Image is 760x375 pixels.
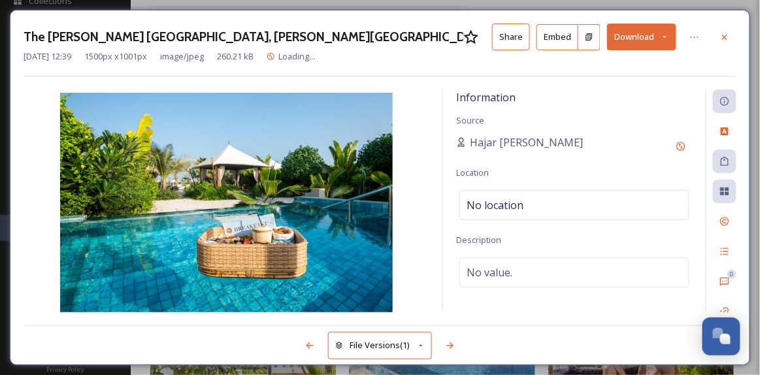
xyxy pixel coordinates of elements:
button: Download [607,24,676,50]
div: 0 [727,270,736,279]
span: 260.21 kB [217,50,254,63]
span: Description [456,234,501,246]
span: Loading... [278,50,315,62]
span: No value. [467,265,512,280]
span: Location [456,167,489,178]
h3: The [PERSON_NAME] [GEOGRAPHIC_DATA], [PERSON_NAME][GEOGRAPHIC_DATA] In-Villa Floating Breakfast.jpg [24,27,463,46]
button: Embed [537,24,578,50]
span: image/jpeg [160,50,204,63]
span: Information [456,90,516,105]
span: [DATE] 12:39 [24,50,71,63]
span: Hajar [PERSON_NAME] [470,135,583,150]
span: Source [456,114,484,126]
span: 1500 px x 1001 px [84,50,147,63]
button: Open Chat [702,318,740,355]
span: No location [467,197,523,213]
img: e558ef31-90a3-4a63-b2e2-13a8ad709222.jpg [24,93,429,315]
button: File Versions(1) [328,332,433,359]
button: Share [492,24,530,50]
